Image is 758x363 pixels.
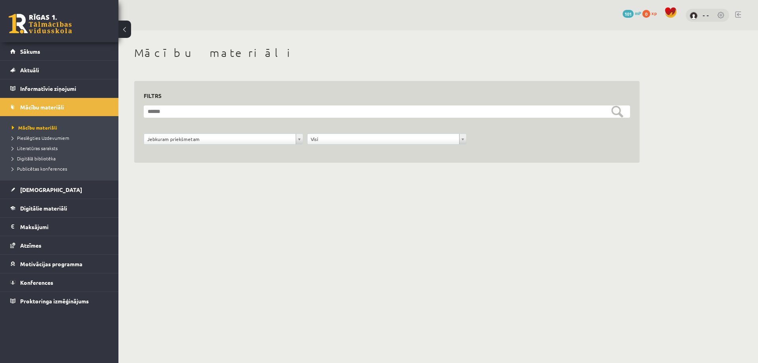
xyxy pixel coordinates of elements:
[12,135,69,141] span: Pieslēgties Uzdevumiem
[311,134,456,144] span: Visi
[20,218,109,236] legend: Maksājumi
[690,12,698,20] img: - -
[10,181,109,199] a: [DEMOGRAPHIC_DATA]
[10,98,109,116] a: Mācību materiāli
[10,79,109,98] a: Informatīvie ziņojumi
[635,10,641,16] span: mP
[12,145,58,151] span: Literatūras saraksts
[12,124,57,131] span: Mācību materiāli
[10,292,109,310] a: Proktoringa izmēģinājums
[623,10,641,16] a: 101 mP
[20,186,82,193] span: [DEMOGRAPHIC_DATA]
[147,134,293,144] span: Jebkuram priekšmetam
[12,166,67,172] span: Publicētas konferences
[10,61,109,79] a: Aktuāli
[20,297,89,305] span: Proktoringa izmēģinājums
[10,42,109,60] a: Sākums
[623,10,634,18] span: 101
[20,260,83,267] span: Motivācijas programma
[12,124,111,131] a: Mācību materiāli
[12,145,111,152] a: Literatūras saraksts
[134,46,640,60] h1: Mācību materiāli
[12,155,56,162] span: Digitālā bibliotēka
[10,273,109,292] a: Konferences
[642,10,660,16] a: 0 xp
[144,90,621,101] h3: Filtrs
[12,134,111,141] a: Pieslēgties Uzdevumiem
[642,10,650,18] span: 0
[12,155,111,162] a: Digitālā bibliotēka
[651,10,657,16] span: xp
[703,11,709,19] a: - -
[9,14,72,34] a: Rīgas 1. Tālmācības vidusskola
[20,242,41,249] span: Atzīmes
[20,66,39,73] span: Aktuāli
[308,134,466,144] a: Visi
[10,236,109,254] a: Atzīmes
[20,103,64,111] span: Mācību materiāli
[10,255,109,273] a: Motivācijas programma
[144,134,303,144] a: Jebkuram priekšmetam
[10,218,109,236] a: Maksājumi
[12,165,111,172] a: Publicētas konferences
[20,48,40,55] span: Sākums
[20,205,67,212] span: Digitālie materiāli
[20,79,109,98] legend: Informatīvie ziņojumi
[10,199,109,217] a: Digitālie materiāli
[20,279,53,286] span: Konferences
